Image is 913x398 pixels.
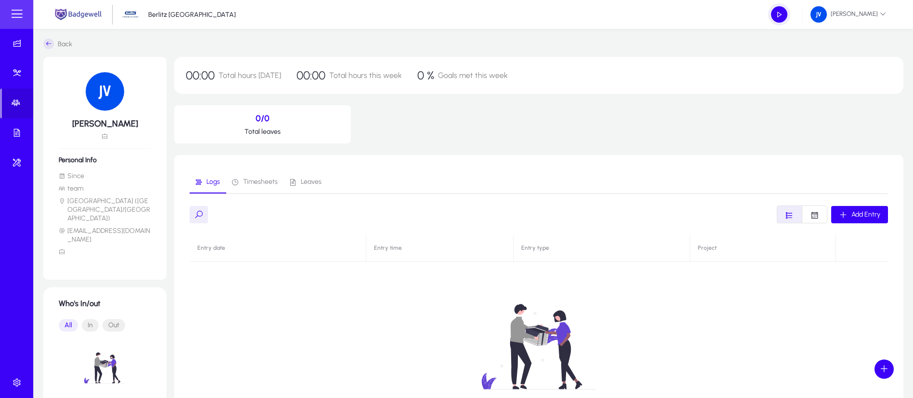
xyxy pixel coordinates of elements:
img: 161.png [810,6,827,23]
span: Add Entry [851,210,880,218]
button: Out [103,319,125,332]
span: Total hours this week [329,71,402,80]
button: Add Entry [831,206,888,223]
li: Since [59,172,151,180]
span: 00:00 [296,68,325,82]
li: team [59,184,151,193]
a: Logs [190,170,226,193]
h1: Who's In/out [59,299,151,308]
span: Leaves [301,179,321,185]
img: 34.jpg [121,5,140,24]
span: Timesheets [243,179,278,185]
h6: Personal Info [59,156,151,164]
mat-button-toggle-group: Font Style [777,205,827,223]
p: 0/0 [182,113,343,124]
span: Total hours [DATE] [219,71,281,80]
mat-button-toggle-group: Font Style [59,316,151,335]
a: Back [43,39,72,49]
span: 0 % [417,68,434,82]
a: Leaves [284,170,328,193]
button: [PERSON_NAME] [803,6,894,23]
p: Total leaves [182,128,343,136]
button: In [82,319,99,332]
a: Timesheets [226,170,284,193]
p: Berlitz [GEOGRAPHIC_DATA] [148,11,236,19]
li: [EMAIL_ADDRESS][DOMAIN_NAME] [59,227,151,244]
img: main.png [53,8,103,21]
button: All [59,319,78,332]
span: Goals met this week [438,71,508,80]
span: Logs [206,179,220,185]
li: [GEOGRAPHIC_DATA] ([GEOGRAPHIC_DATA]/[GEOGRAPHIC_DATA]) [59,197,151,223]
h5: [PERSON_NAME] [59,118,151,129]
span: [PERSON_NAME] [810,6,886,23]
img: no-data.svg [66,343,143,393]
img: 167.png [86,72,124,111]
span: 00:00 [186,68,215,82]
